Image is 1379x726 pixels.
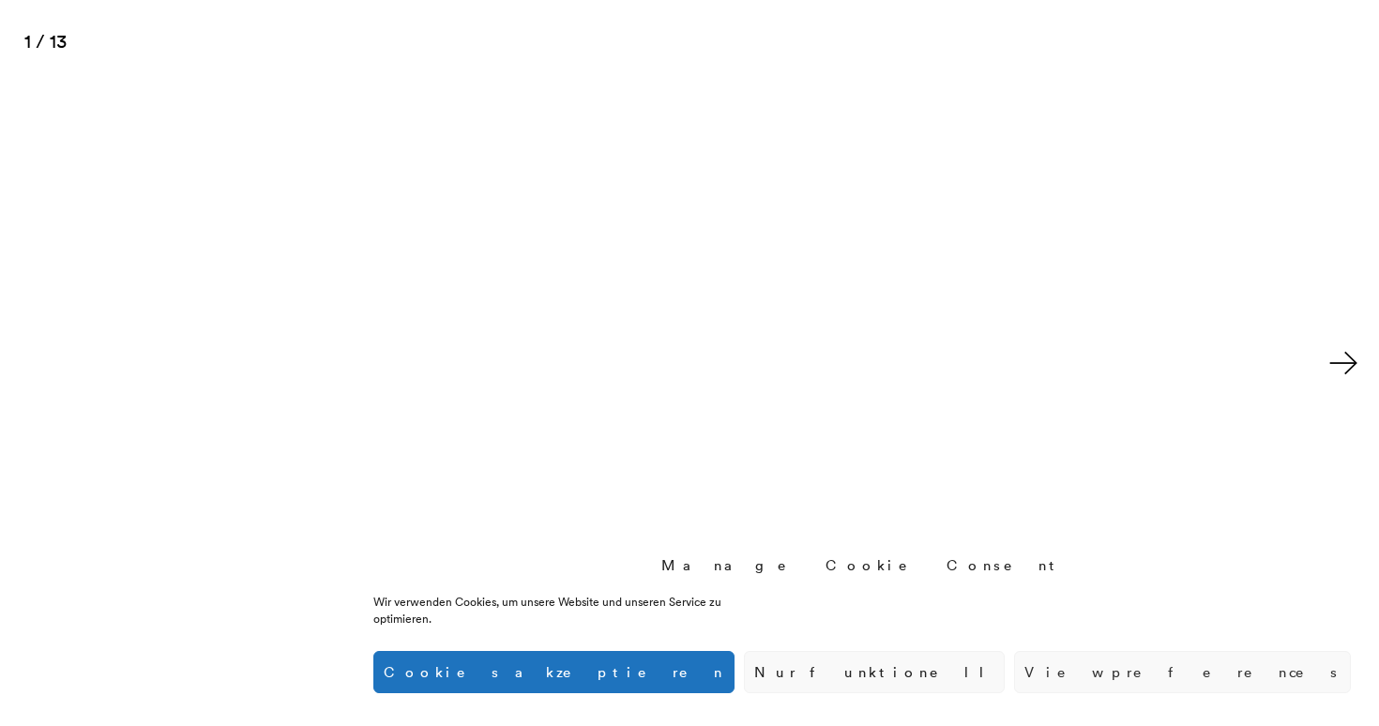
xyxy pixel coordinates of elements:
[1326,23,1356,53] button: Close (Esc)
[15,30,76,53] div: 1 / 13
[744,651,1005,693] button: Nur funktionell
[661,555,1063,575] div: Manage Cookie Consent
[373,651,735,693] button: Cookies akzeptieren
[1014,651,1351,693] button: View preferences
[373,594,780,628] div: Wir verwenden Cookies, um unsere Website und unseren Service zu optimieren.
[1313,316,1379,410] button: Next (arrow right)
